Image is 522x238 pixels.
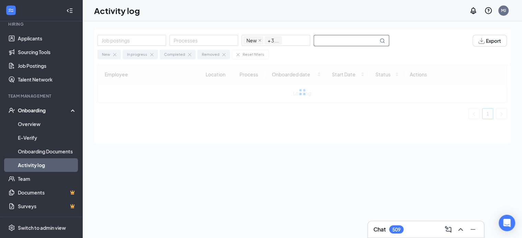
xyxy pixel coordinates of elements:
[467,224,478,235] button: Minimize
[18,199,77,213] a: SurveysCrown
[164,51,185,58] div: Completed
[243,51,264,58] div: Reset filters
[469,7,477,15] svg: Notifications
[455,224,466,235] button: ChevronUp
[18,73,77,86] a: Talent Network
[8,224,15,231] svg: Settings
[66,7,73,14] svg: Collapse
[443,224,454,235] button: ComposeMessage
[473,35,507,47] button: Export
[8,7,14,14] svg: WorkstreamLogo
[484,7,492,15] svg: QuestionInfo
[18,59,77,73] a: Job Postings
[18,158,77,172] a: Activity log
[127,51,147,58] div: In progress
[268,37,279,44] span: + 3 ...
[258,39,262,42] span: close
[18,131,77,145] a: E-Verify
[18,224,66,231] div: Switch to admin view
[18,172,77,186] a: Team
[18,45,77,59] a: Sourcing Tools
[246,37,257,44] span: New
[102,51,110,58] div: New
[18,107,71,114] div: Onboarding
[380,38,385,43] svg: MagnifyingGlass
[8,21,75,27] div: Hiring
[469,225,477,234] svg: Minimize
[94,5,140,16] h1: Activity log
[265,36,282,45] span: + 3 ...
[8,93,75,99] div: Team Management
[18,32,77,45] a: Applicants
[444,225,452,234] svg: ComposeMessage
[18,145,77,158] a: Onboarding Documents
[18,117,77,131] a: Overview
[392,227,401,233] div: 509
[373,226,386,233] h3: Chat
[456,225,465,234] svg: ChevronUp
[18,186,77,199] a: DocumentsCrown
[243,36,263,45] span: New
[8,107,15,114] svg: UserCheck
[486,38,501,43] span: Export
[202,51,219,58] div: Removed
[499,215,515,231] div: Open Intercom Messenger
[501,8,506,13] div: MJ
